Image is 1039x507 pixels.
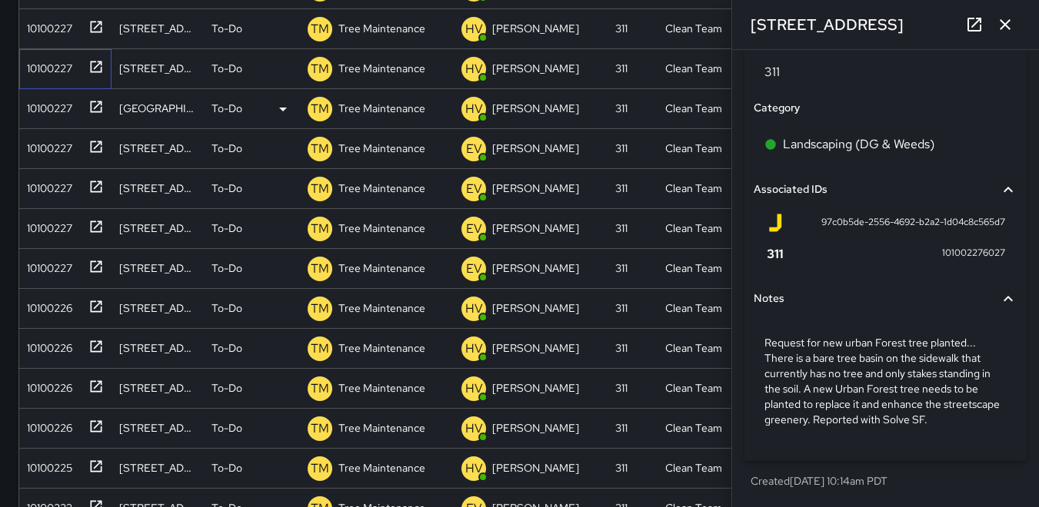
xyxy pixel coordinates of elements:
div: 311 [615,220,628,236]
p: Tree Maintenance [338,260,425,276]
div: Clean Team [665,380,722,396]
div: Clean Team [665,101,722,116]
p: Tree Maintenance [338,101,425,116]
p: EV [466,180,482,198]
p: EV [466,140,482,158]
div: 1125 Mission Street [119,21,196,36]
p: TM [311,419,329,438]
div: 311 [615,260,628,276]
p: To-Do [211,220,242,236]
p: [PERSON_NAME] [492,460,579,476]
div: 999 Jessie Street [119,260,196,276]
div: Clean Team [665,260,722,276]
div: Clean Team [665,181,722,196]
p: [PERSON_NAME] [492,141,579,156]
p: Tree Maintenance [338,21,425,36]
p: TM [311,100,329,118]
div: Clean Team [665,21,722,36]
p: [PERSON_NAME] [492,300,579,316]
div: 311 [615,61,628,76]
div: Clean Team [665,300,722,316]
p: TM [311,20,329,38]
div: 311 [615,420,628,436]
p: TM [311,260,329,278]
div: Clean Team [665,460,722,476]
p: [PERSON_NAME] [492,21,579,36]
div: 311 [615,101,628,116]
div: 10100225 [21,454,72,476]
p: To-Do [211,61,242,76]
p: HV [465,340,483,358]
div: 531 Jessie Street [119,460,196,476]
div: 1340 Mission Street [119,181,196,196]
p: TM [311,140,329,158]
div: 10100227 [21,134,72,156]
p: [PERSON_NAME] [492,340,579,356]
p: To-Do [211,101,242,116]
div: 10100227 [21,15,72,36]
div: 1390 Mission Street [119,141,196,156]
p: HV [465,459,483,478]
div: 311 [615,380,628,396]
p: Tree Maintenance [338,340,425,356]
p: Tree Maintenance [338,300,425,316]
div: 10100226 [21,334,72,356]
div: 10100226 [21,294,72,316]
p: TM [311,60,329,78]
p: TM [311,220,329,238]
p: To-Do [211,420,242,436]
div: 10100226 [21,414,72,436]
div: Clean Team [665,420,722,436]
div: 108 9th Street [119,420,196,436]
div: 160 6th Street [119,340,196,356]
p: HV [465,300,483,318]
p: [PERSON_NAME] [492,181,579,196]
p: TM [311,379,329,398]
div: 10100227 [21,94,72,116]
p: EV [466,260,482,278]
p: Tree Maintenance [338,460,425,476]
p: Tree Maintenance [338,420,425,436]
p: [PERSON_NAME] [492,380,579,396]
p: TM [311,300,329,318]
p: Tree Maintenance [338,141,425,156]
p: To-Do [211,141,242,156]
p: TM [311,459,329,478]
p: [PERSON_NAME] [492,260,579,276]
p: EV [466,220,482,238]
div: 311 [615,460,628,476]
p: HV [465,379,483,398]
p: Tree Maintenance [338,380,425,396]
div: 311 [615,141,628,156]
p: To-Do [211,181,242,196]
div: 1066 Mission Street [119,300,196,316]
p: HV [465,100,483,118]
div: 311 [615,21,628,36]
p: HV [465,60,483,78]
p: To-Do [211,260,242,276]
p: To-Do [211,460,242,476]
p: To-Do [211,21,242,36]
div: 647a Minna Street [119,101,196,116]
div: 311 [615,300,628,316]
p: To-Do [211,340,242,356]
div: 311 [615,181,628,196]
div: 10100227 [21,254,72,276]
p: TM [311,340,329,358]
p: To-Do [211,300,242,316]
p: [PERSON_NAME] [492,61,579,76]
div: Clean Team [665,61,722,76]
div: 10100227 [21,174,72,196]
div: 1398 Mission Street [119,220,196,236]
div: 10100227 [21,214,72,236]
div: 160 6th Street [119,380,196,396]
p: TM [311,180,329,198]
div: 311 [615,340,628,356]
p: Tree Maintenance [338,220,425,236]
div: 10100226 [21,374,72,396]
div: Clean Team [665,141,722,156]
p: [PERSON_NAME] [492,101,579,116]
p: [PERSON_NAME] [492,220,579,236]
div: 10100227 [21,55,72,76]
p: Tree Maintenance [338,61,425,76]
